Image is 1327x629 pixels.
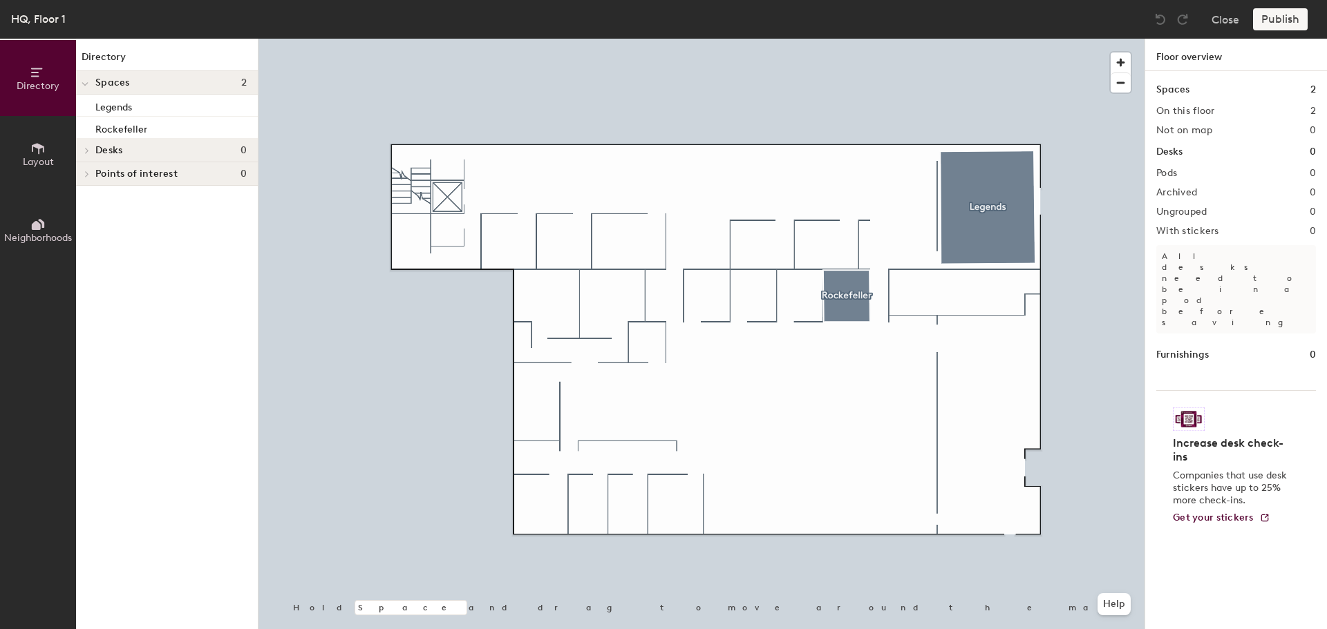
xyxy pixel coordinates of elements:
p: Legends [95,97,132,113]
div: HQ, Floor 1 [11,10,66,28]
a: Get your stickers [1173,512,1270,524]
h1: Furnishings [1156,347,1209,362]
span: Get your stickers [1173,512,1254,523]
h2: With stickers [1156,226,1219,237]
p: All desks need to be in a pod before saving [1156,245,1316,333]
h2: Archived [1156,187,1197,198]
h2: 0 [1310,125,1316,136]
h2: 0 [1310,226,1316,237]
span: Directory [17,80,59,92]
button: Help [1098,593,1131,615]
h1: 2 [1310,82,1316,97]
h2: Not on map [1156,125,1212,136]
h2: On this floor [1156,106,1215,117]
span: Neighborhoods [4,232,72,244]
p: Rockefeller [95,119,147,135]
span: Points of interest [95,168,178,180]
span: 2 [241,77,247,88]
p: Companies that use desk stickers have up to 25% more check-ins. [1173,470,1291,507]
h2: Pods [1156,168,1177,179]
span: 0 [241,168,247,180]
h1: Directory [76,50,258,71]
h1: 0 [1310,144,1316,159]
h2: 0 [1310,206,1316,217]
h4: Increase desk check-ins [1173,436,1291,464]
h2: Ungrouped [1156,206,1207,217]
h1: Floor overview [1145,39,1327,71]
img: Redo [1176,12,1189,26]
h2: 2 [1310,106,1316,117]
span: Spaces [95,77,130,88]
h1: Desks [1156,144,1183,159]
h1: Spaces [1156,82,1189,97]
h2: 0 [1310,168,1316,179]
img: Undo [1154,12,1167,26]
h2: 0 [1310,187,1316,198]
span: Layout [23,156,54,168]
h1: 0 [1310,347,1316,362]
span: 0 [241,145,247,156]
img: Sticker logo [1173,407,1205,431]
span: Desks [95,145,122,156]
button: Close [1212,8,1239,30]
